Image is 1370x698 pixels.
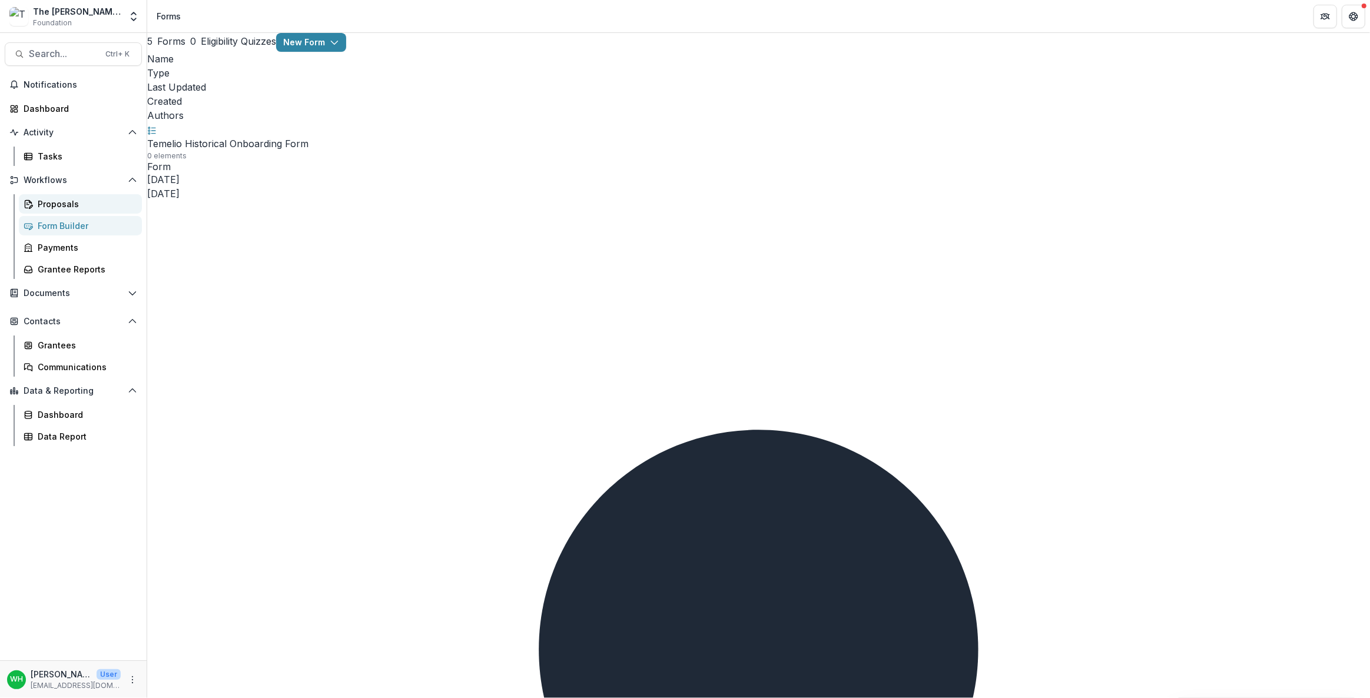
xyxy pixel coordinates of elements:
[147,95,182,107] span: Created
[31,668,92,680] p: [PERSON_NAME]
[19,194,142,214] a: Proposals
[38,430,132,443] div: Data Report
[5,42,142,66] button: Search...
[147,188,180,200] span: [DATE]
[24,175,123,185] span: Workflows
[152,8,185,25] nav: breadcrumb
[38,263,132,275] div: Grantee Reports
[19,427,142,446] a: Data Report
[19,147,142,166] a: Tasks
[157,10,181,22] div: Forms
[19,260,142,279] a: Grantee Reports
[19,405,142,424] a: Dashboard
[38,408,132,421] div: Dashboard
[24,102,132,115] div: Dashboard
[190,34,276,48] button: Eligibility Quizzes
[19,335,142,355] a: Grantees
[19,216,142,235] a: Form Builder
[5,99,142,118] a: Dashboard
[147,36,152,47] span: 5
[125,673,140,687] button: More
[24,386,123,396] span: Data & Reporting
[24,80,137,90] span: Notifications
[19,238,142,257] a: Payments
[24,128,123,138] span: Activity
[19,357,142,377] a: Communications
[125,5,142,28] button: Open entity switcher
[10,676,23,683] div: Wes Hadley
[38,220,132,232] div: Form Builder
[1313,5,1337,28] button: Partners
[5,171,142,190] button: Open Workflows
[147,138,309,149] a: Temelio Historical Onboarding Form
[103,48,132,61] div: Ctrl + K
[33,5,121,18] div: The [PERSON_NAME] Foundation Data Sandbox
[24,317,123,327] span: Contacts
[31,680,121,691] p: [EMAIL_ADDRESS][DOMAIN_NAME]
[147,161,1370,172] span: Form
[276,33,346,52] button: New Form
[147,81,206,93] span: Last Updated
[97,669,121,680] p: User
[1342,5,1365,28] button: Get Help
[29,48,98,59] span: Search...
[5,284,142,303] button: Open Documents
[5,381,142,400] button: Open Data & Reporting
[5,312,142,331] button: Open Contacts
[38,198,132,210] div: Proposals
[38,361,132,373] div: Communications
[5,123,142,142] button: Open Activity
[147,34,185,48] button: Forms
[38,150,132,162] div: Tasks
[38,241,132,254] div: Payments
[9,7,28,26] img: The Frist Foundation Data Sandbox
[147,151,187,161] span: 0 elements
[147,109,184,121] span: Authors
[33,18,72,28] span: Foundation
[147,67,170,79] span: Type
[38,339,132,351] div: Grantees
[147,174,180,185] span: [DATE]
[5,75,142,94] button: Notifications
[190,36,196,47] span: 0
[24,288,123,298] span: Documents
[147,53,174,65] span: Name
